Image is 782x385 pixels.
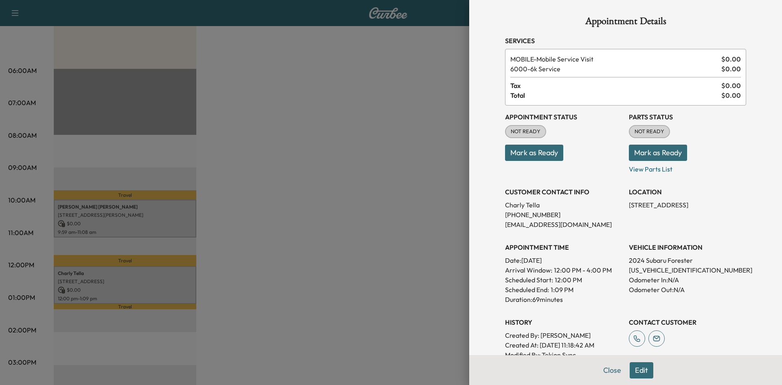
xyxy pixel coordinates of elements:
h3: LOCATION [629,187,746,197]
p: Duration: 69 minutes [505,295,622,304]
span: 12:00 PM - 4:00 PM [554,265,612,275]
p: 12:00 PM [555,275,582,285]
span: $ 0.00 [721,54,741,64]
p: Arrival Window: [505,265,622,275]
h3: VEHICLE INFORMATION [629,242,746,252]
p: [US_VEHICLE_IDENTIFICATION_NUMBER] [629,265,746,275]
button: Edit [630,362,653,378]
p: Created At : [DATE] 11:18:42 AM [505,340,622,350]
p: 1:09 PM [551,285,573,295]
button: Mark as Ready [505,145,563,161]
p: [PHONE_NUMBER] [505,210,622,220]
span: Mobile Service Visit [510,54,718,64]
p: View Parts List [629,161,746,174]
p: [STREET_ADDRESS] [629,200,746,210]
h3: History [505,317,622,327]
p: [EMAIL_ADDRESS][DOMAIN_NAME] [505,220,622,229]
p: Scheduled End: [505,285,549,295]
button: Close [598,362,626,378]
span: $ 0.00 [721,81,741,90]
h3: CUSTOMER CONTACT INFO [505,187,622,197]
span: NOT READY [506,128,545,136]
button: Mark as Ready [629,145,687,161]
p: Created By : [PERSON_NAME] [505,330,622,340]
h3: APPOINTMENT TIME [505,242,622,252]
span: NOT READY [630,128,669,136]
p: Odometer Out: N/A [629,285,746,295]
p: Odometer In: N/A [629,275,746,285]
span: $ 0.00 [721,90,741,100]
span: Tax [510,81,721,90]
span: Total [510,90,721,100]
h3: CONTACT CUSTOMER [629,317,746,327]
p: Date: [DATE] [505,255,622,265]
h3: Parts Status [629,112,746,122]
p: Charly Tella [505,200,622,210]
p: Modified By : Tekion Sync [505,350,622,360]
p: 2024 Subaru Forester [629,255,746,265]
h1: Appointment Details [505,16,746,29]
span: $ 0.00 [721,64,741,74]
span: 6k Service [510,64,718,74]
h3: Appointment Status [505,112,622,122]
h3: Services [505,36,746,46]
p: Scheduled Start: [505,275,553,285]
